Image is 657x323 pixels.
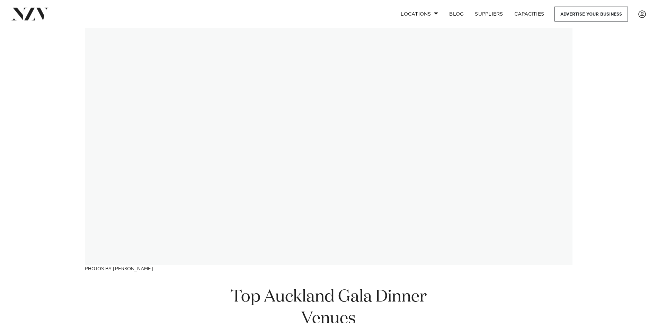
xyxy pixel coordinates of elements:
a: Capacities [509,7,550,21]
img: nzv-logo.png [11,8,49,20]
a: BLOG [444,7,469,21]
a: Advertise your business [554,7,628,21]
a: Locations [395,7,444,21]
a: Photos by [PERSON_NAME] [85,267,153,271]
a: SUPPLIERS [469,7,508,21]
